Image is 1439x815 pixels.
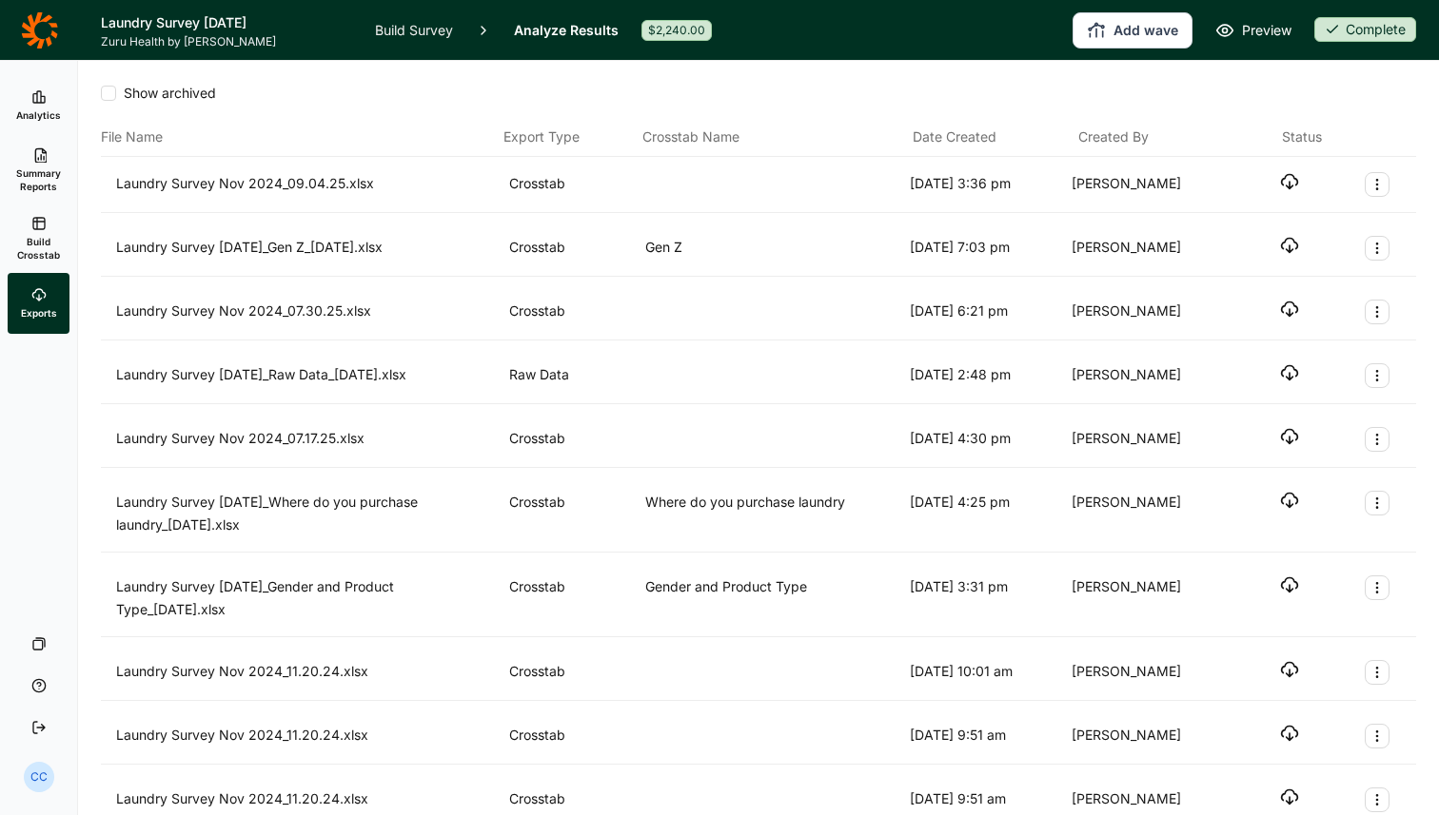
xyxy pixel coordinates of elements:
button: Download file [1280,724,1299,743]
div: Created By [1078,126,1236,148]
span: Build Crosstab [15,235,62,262]
div: Crosstab [509,172,638,197]
div: Crosstab [509,787,638,812]
button: Add wave [1073,12,1193,49]
div: Export Type [503,126,635,148]
div: [DATE] 7:03 pm [910,236,1064,261]
div: Laundry Survey Nov 2024_11.20.24.xlsx [116,724,502,748]
div: [PERSON_NAME] [1072,300,1226,324]
button: Export Actions [1365,363,1390,388]
button: Download file [1280,236,1299,255]
div: [DATE] 9:51 am [910,787,1064,812]
div: Complete [1314,17,1416,42]
div: [PERSON_NAME] [1072,724,1226,748]
div: [DATE] 3:31 pm [910,575,1064,621]
a: Summary Reports [8,136,69,204]
a: Build Crosstab [8,204,69,273]
div: Laundry Survey Nov 2024_09.04.25.xlsx [116,172,502,197]
div: Crosstab [509,575,638,621]
button: Download file [1280,491,1299,510]
div: [PERSON_NAME] [1072,363,1226,388]
button: Download file [1280,575,1299,594]
button: Export Actions [1365,491,1390,515]
div: Laundry Survey Nov 2024_11.20.24.xlsx [116,787,502,812]
div: Crosstab [509,660,638,685]
button: Export Actions [1365,427,1390,452]
div: Crosstab [509,427,638,452]
div: [PERSON_NAME] [1072,660,1226,685]
div: Gen Z [645,236,902,261]
button: Export Actions [1365,236,1390,261]
span: Zuru Health by [PERSON_NAME] [101,34,352,49]
div: Crosstab [509,236,638,261]
button: Download file [1280,300,1299,319]
div: Laundry Survey Nov 2024_07.17.25.xlsx [116,427,502,452]
button: Export Actions [1365,787,1390,812]
div: Laundry Survey [DATE]_Gender and Product Type_[DATE].xlsx [116,575,502,621]
button: Export Actions [1365,575,1390,600]
button: Export Actions [1365,724,1390,748]
div: Laundry Survey [DATE]_Gen Z_[DATE].xlsx [116,236,502,261]
div: [DATE] 9:51 am [910,724,1064,748]
button: Export Actions [1365,172,1390,197]
div: Laundry Survey Nov 2024_11.20.24.xlsx [116,660,502,685]
div: [DATE] 6:21 pm [910,300,1064,324]
div: CC [24,762,54,792]
div: [PERSON_NAME] [1072,427,1226,452]
div: $2,240.00 [641,20,712,41]
button: Download file [1280,363,1299,382]
div: Where do you purchase laundry [645,491,902,536]
div: Laundry Survey [DATE]_Raw Data_[DATE].xlsx [116,363,502,388]
h1: Laundry Survey [DATE] [101,11,352,34]
div: Raw Data [509,363,638,388]
div: [DATE] 2:48 pm [910,363,1064,388]
button: Download file [1280,660,1299,679]
div: Crosstab Name [642,126,905,148]
div: [PERSON_NAME] [1072,491,1226,536]
div: Gender and Product Type [645,575,902,621]
button: Complete [1314,17,1416,44]
div: Laundry Survey [DATE]_Where do you purchase laundry_[DATE].xlsx [116,491,502,536]
button: Download file [1280,787,1299,806]
span: Analytics [16,108,61,122]
div: Crosstab [509,724,638,748]
div: Laundry Survey Nov 2024_07.30.25.xlsx [116,300,502,324]
a: Preview [1215,19,1291,42]
div: [DATE] 3:36 pm [910,172,1064,197]
span: Show archived [116,84,216,103]
span: Preview [1242,19,1291,42]
div: Crosstab [509,491,638,536]
div: [DATE] 10:01 am [910,660,1064,685]
a: Exports [8,273,69,334]
div: Date Created [913,126,1071,148]
div: Status [1282,126,1322,148]
div: [PERSON_NAME] [1072,787,1226,812]
button: Export Actions [1365,660,1390,685]
button: Download file [1280,172,1299,191]
div: [PERSON_NAME] [1072,575,1226,621]
span: Summary Reports [15,166,62,193]
div: [DATE] 4:30 pm [910,427,1064,452]
div: [PERSON_NAME] [1072,236,1226,261]
button: Export Actions [1365,300,1390,324]
a: Analytics [8,75,69,136]
div: Crosstab [509,300,638,324]
button: Download file [1280,427,1299,446]
span: Exports [21,306,57,320]
div: [DATE] 4:25 pm [910,491,1064,536]
div: File Name [101,126,496,148]
div: [PERSON_NAME] [1072,172,1226,197]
